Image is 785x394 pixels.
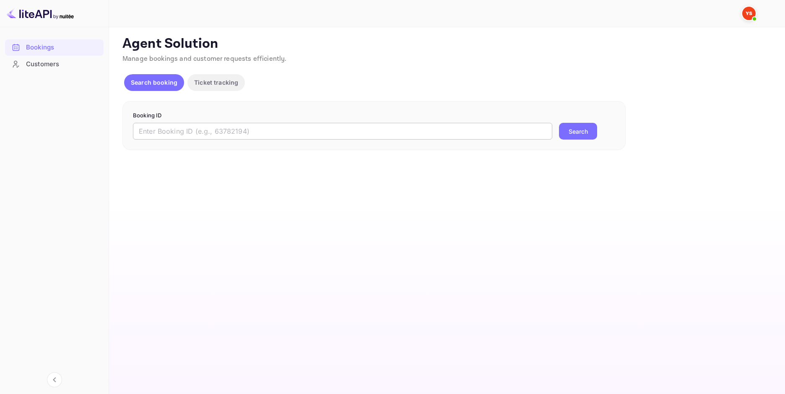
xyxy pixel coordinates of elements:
span: Manage bookings and customer requests efficiently. [122,54,287,63]
img: LiteAPI logo [7,7,74,20]
div: Bookings [5,39,104,56]
p: Search booking [131,78,177,87]
img: Yandex Support [742,7,756,20]
p: Agent Solution [122,36,770,52]
p: Booking ID [133,111,615,120]
button: Search [559,123,597,140]
a: Customers [5,56,104,72]
div: Customers [26,60,99,69]
button: Collapse navigation [47,372,62,387]
p: Ticket tracking [194,78,238,87]
a: Bookings [5,39,104,55]
div: Customers [5,56,104,73]
div: Bookings [26,43,99,52]
input: Enter Booking ID (e.g., 63782194) [133,123,552,140]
